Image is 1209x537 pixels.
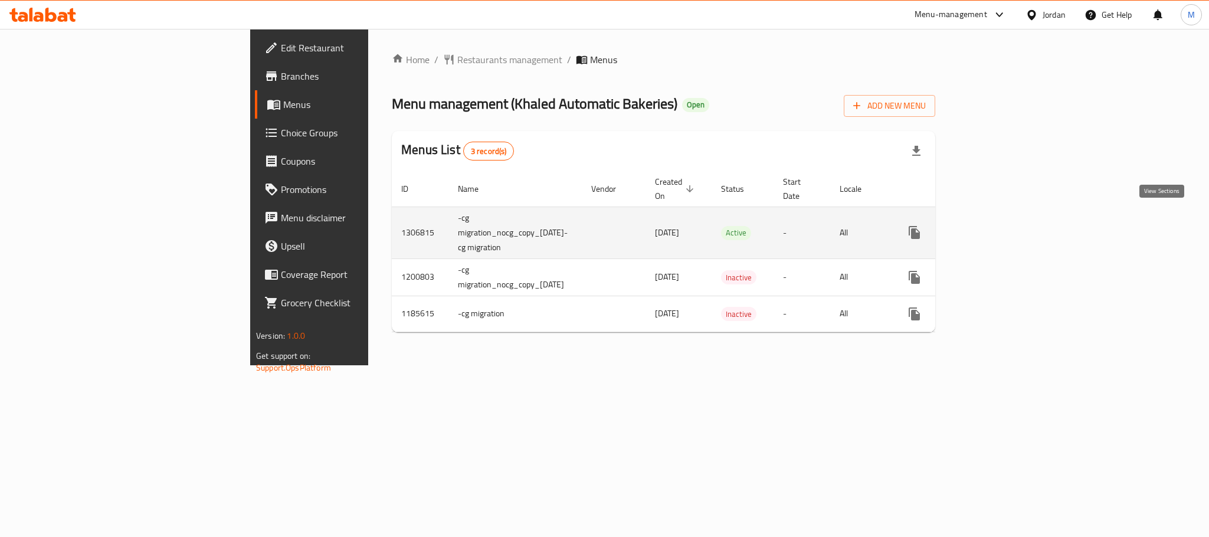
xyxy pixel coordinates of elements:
[830,296,891,332] td: All
[255,175,452,204] a: Promotions
[721,182,759,196] span: Status
[721,226,751,240] div: Active
[830,258,891,296] td: All
[255,119,452,147] a: Choice Groups
[255,289,452,317] a: Grocery Checklist
[774,296,830,332] td: -
[590,53,617,67] span: Menus
[281,126,443,140] span: Choice Groups
[853,99,926,113] span: Add New Menu
[448,258,582,296] td: -cg migration_nocg_copy_[DATE]
[774,207,830,258] td: -
[392,90,677,117] span: Menu management ( Khaled Automatic Bakeries )
[448,296,582,332] td: -cg migration
[255,90,452,119] a: Menus
[840,182,877,196] span: Locale
[900,218,929,247] button: more
[929,263,957,292] button: Change Status
[457,53,562,67] span: Restaurants management
[891,171,1023,207] th: Actions
[255,62,452,90] a: Branches
[463,142,515,161] div: Total records count
[392,53,935,67] nav: breadcrumb
[682,98,709,112] div: Open
[281,182,443,197] span: Promotions
[256,360,331,375] a: Support.OpsPlatform
[448,207,582,258] td: -cg migration_nocg_copy_[DATE]-cg migration
[458,182,494,196] span: Name
[392,171,1023,332] table: enhanced table
[255,204,452,232] a: Menu disclaimer
[255,34,452,62] a: Edit Restaurant
[281,211,443,225] span: Menu disclaimer
[464,146,514,157] span: 3 record(s)
[567,53,571,67] li: /
[281,267,443,281] span: Coverage Report
[401,141,514,161] h2: Menus List
[783,175,816,203] span: Start Date
[281,296,443,310] span: Grocery Checklist
[281,239,443,253] span: Upsell
[281,41,443,55] span: Edit Restaurant
[721,270,756,284] div: Inactive
[721,271,756,284] span: Inactive
[256,328,285,343] span: Version:
[255,232,452,260] a: Upsell
[844,95,935,117] button: Add New Menu
[929,300,957,328] button: Change Status
[281,154,443,168] span: Coupons
[1188,8,1195,21] span: M
[915,8,987,22] div: Menu-management
[655,269,679,284] span: [DATE]
[283,97,443,112] span: Menus
[255,260,452,289] a: Coverage Report
[256,348,310,364] span: Get support on:
[591,182,631,196] span: Vendor
[281,69,443,83] span: Branches
[774,258,830,296] td: -
[255,147,452,175] a: Coupons
[655,175,697,203] span: Created On
[721,307,756,321] span: Inactive
[900,300,929,328] button: more
[655,306,679,321] span: [DATE]
[443,53,562,67] a: Restaurants management
[830,207,891,258] td: All
[682,100,709,110] span: Open
[655,225,679,240] span: [DATE]
[401,182,424,196] span: ID
[287,328,305,343] span: 1.0.0
[721,226,751,240] span: Active
[902,137,930,165] div: Export file
[1043,8,1066,21] div: Jordan
[900,263,929,292] button: more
